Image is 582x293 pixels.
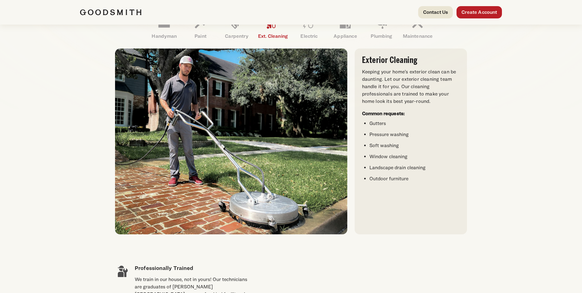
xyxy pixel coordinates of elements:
[182,33,218,40] p: Paint
[182,12,218,44] a: Paint
[135,264,254,272] h4: Professionally Trained
[363,33,399,40] p: Plumbing
[369,153,460,160] li: Window cleaning
[399,12,436,44] a: Maintenance
[369,164,460,171] li: Landscape drain cleaning
[363,12,399,44] a: Plumbing
[457,6,502,18] a: Create Account
[291,33,327,40] p: Electric
[362,56,460,64] h3: Exterior Cleaning
[146,33,182,40] p: Handyman
[369,131,460,138] li: Pressure washing
[362,111,405,116] strong: Common requests:
[369,142,460,149] li: Soft washing
[369,120,460,127] li: Gutters
[291,12,327,44] a: Electric
[255,12,291,44] a: Ext. Cleaning
[115,49,347,234] img: A person using a flat surface cleaner on a brick driveway in front of a house.
[218,33,255,40] p: Carpentry
[399,33,436,40] p: Maintenance
[327,12,363,44] a: Appliance
[418,6,453,18] a: Contact Us
[255,33,291,40] p: Ext. Cleaning
[327,33,363,40] p: Appliance
[80,9,141,15] img: Goodsmith
[146,12,182,44] a: Handyman
[362,68,460,105] p: Keeping your home’s exterior clean can be daunting. Let our exterior cleaning team handle it for ...
[369,175,460,182] li: Outdoor furniture
[218,12,255,44] a: Carpentry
